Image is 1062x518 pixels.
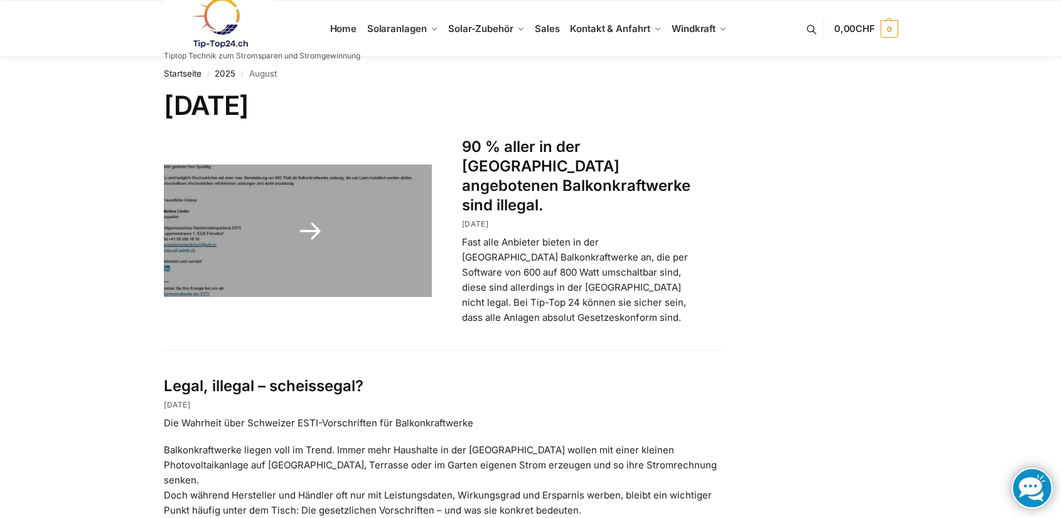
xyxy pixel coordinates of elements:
a: Solar-Zubehör [443,1,530,57]
a: Windkraft [667,1,732,57]
span: Solar-Zubehör [448,23,513,35]
p: Fast alle Anbieter bieten in der [GEOGRAPHIC_DATA] Balkonkraftwerke an, die per Software von 600 ... [462,235,692,325]
a: 90 % aller in der [GEOGRAPHIC_DATA] angebotenen Balkonkraftwerke sind illegal. [462,138,690,215]
h1: [DATE] [164,90,722,121]
a: Legal, illegal – scheissegal? [164,377,363,395]
a: Sales [530,1,565,57]
span: Solaranlagen [367,23,427,35]
span: 0,00 [834,23,875,35]
span: Kontakt & Anfahrt [570,23,650,35]
span: Sales [535,23,560,35]
span: 0 [881,20,898,38]
p: Tiptop Technik zum Stromsparen und Stromgewinnung [164,52,360,60]
span: CHF [855,23,875,35]
span: Windkraft [672,23,716,35]
span: / [235,69,249,79]
a: 2025 [215,68,235,78]
nav: Breadcrumb [164,57,898,90]
a: 0,00CHF 0 [834,10,898,48]
time: [DATE] [462,219,489,229]
a: Startseite [164,68,201,78]
span: / [201,69,215,79]
a: Kontakt & Anfahrt [565,1,667,57]
a: Solaranlagen [362,1,442,57]
p: Die Wahrheit über Schweizer ESTI-Vorschriften für Balkonkraftwerke [164,416,722,431]
time: [DATE] [164,400,191,409]
p: Balkonkraftwerke liegen voll im Trend. Immer mehr Haushalte in der [GEOGRAPHIC_DATA] wollen mit e... [164,443,722,518]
